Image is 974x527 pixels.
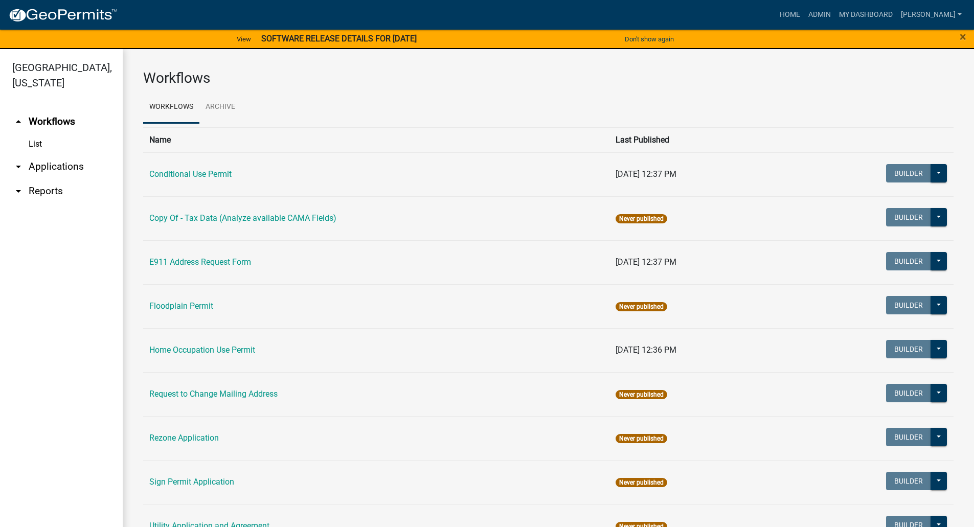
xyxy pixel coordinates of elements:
[12,161,25,173] i: arrow_drop_down
[621,31,678,48] button: Don't show again
[616,169,676,179] span: [DATE] 12:37 PM
[149,257,251,267] a: E911 Address Request Form
[886,472,931,490] button: Builder
[886,164,931,182] button: Builder
[233,31,255,48] a: View
[149,169,232,179] a: Conditional Use Permit
[960,30,966,44] span: ×
[804,5,835,25] a: Admin
[616,257,676,267] span: [DATE] 12:37 PM
[886,252,931,270] button: Builder
[960,31,966,43] button: Close
[616,434,667,443] span: Never published
[886,208,931,226] button: Builder
[776,5,804,25] a: Home
[143,70,954,87] h3: Workflows
[897,5,966,25] a: [PERSON_NAME]
[616,345,676,355] span: [DATE] 12:36 PM
[149,433,219,443] a: Rezone Application
[149,389,278,399] a: Request to Change Mailing Address
[149,345,255,355] a: Home Occupation Use Permit
[149,213,336,223] a: Copy Of - Tax Data (Analyze available CAMA Fields)
[886,428,931,446] button: Builder
[143,91,199,124] a: Workflows
[886,340,931,358] button: Builder
[149,301,213,311] a: Floodplain Permit
[12,185,25,197] i: arrow_drop_down
[609,127,780,152] th: Last Published
[12,116,25,128] i: arrow_drop_up
[616,390,667,399] span: Never published
[835,5,897,25] a: My Dashboard
[886,296,931,314] button: Builder
[886,384,931,402] button: Builder
[199,91,241,124] a: Archive
[616,302,667,311] span: Never published
[261,34,417,43] strong: SOFTWARE RELEASE DETAILS FOR [DATE]
[616,478,667,487] span: Never published
[616,214,667,223] span: Never published
[149,477,234,487] a: Sign Permit Application
[143,127,609,152] th: Name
